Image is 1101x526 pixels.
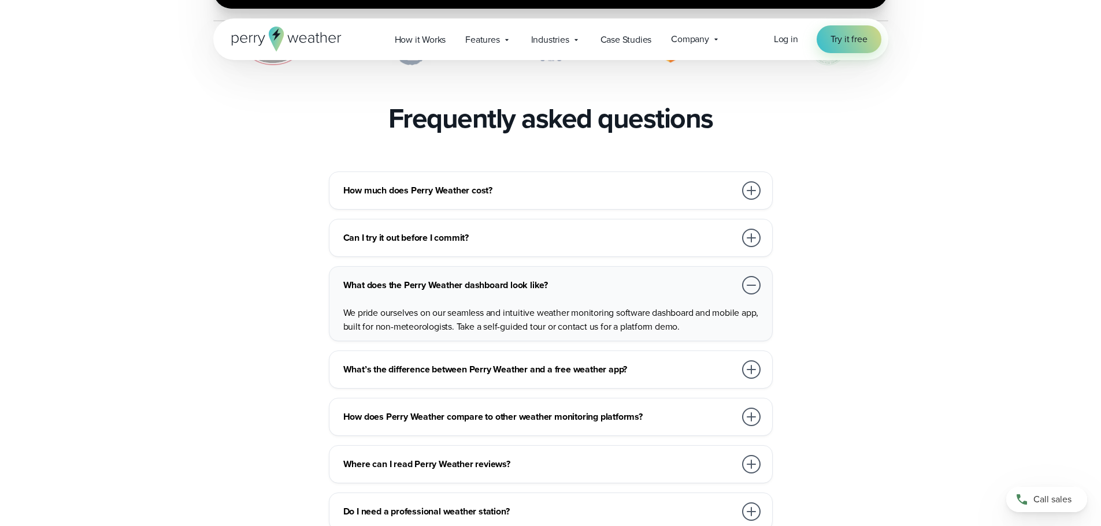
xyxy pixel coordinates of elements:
[817,25,881,53] a: Try it free
[1033,493,1072,506] span: Call sales
[388,102,713,135] h2: Frequently asked questions
[831,32,868,46] span: Try it free
[591,28,662,51] a: Case Studies
[343,184,735,197] h3: How much does Perry Weather cost?
[343,306,763,334] p: We pride ourselves on our seamless and intuitive weather monitoring software dashboard and mobile...
[343,363,735,376] h3: What’s the difference between Perry Weather and a free weather app?
[343,410,735,424] h3: How does Perry Weather compare to other weather monitoring platforms?
[671,32,709,46] span: Company
[343,278,735,292] h3: What does the Perry Weather dashboard look like?
[465,33,499,47] span: Features
[343,457,735,471] h3: Where can I read Perry Weather reviews?
[600,33,652,47] span: Case Studies
[343,505,735,518] h3: Do I need a professional weather station?
[385,28,456,51] a: How it Works
[395,33,446,47] span: How it Works
[531,33,569,47] span: Industries
[343,231,735,245] h3: Can I try it out before I commit?
[1006,487,1087,512] a: Call sales
[774,32,798,46] a: Log in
